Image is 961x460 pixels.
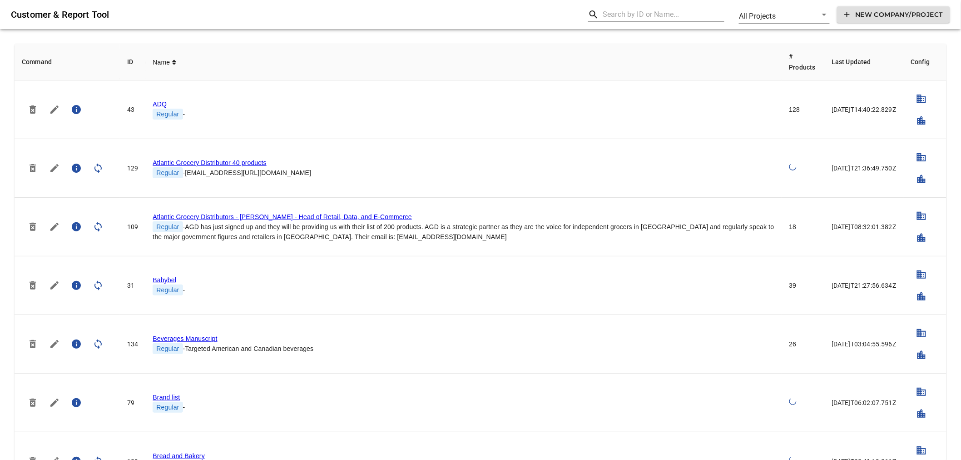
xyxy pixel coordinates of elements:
[911,264,932,285] button: Setup Banners
[120,374,145,432] td: 79
[120,80,145,139] td: 43
[911,88,932,110] button: Setup Banners
[87,333,109,355] button: Sync Project
[153,452,204,460] a: Bread and Bakery
[120,44,145,80] th: ID
[153,343,774,354] div: - Targeted American and Canadian beverages
[911,205,932,227] button: Setup Banners
[153,109,183,120] span: Regular
[65,275,87,296] button: Project Summary
[153,109,774,120] div: -
[153,276,176,284] a: Babybel
[65,392,87,414] button: Project Summary
[911,110,932,131] button: Setup Cities
[789,105,817,114] div: 128
[824,315,903,374] td: [DATE]T03:04:55.596Z
[120,256,145,315] td: 31
[739,5,830,24] div: All Projects
[789,222,817,231] div: 18
[153,167,183,178] span: Regular
[789,340,817,349] div: 26
[911,146,932,168] button: Setup Banners
[824,256,903,315] td: [DATE]T21:27:56.634Z
[87,216,109,238] button: Sync Project
[911,322,932,344] button: Setup Banners
[11,7,581,22] h6: Customer & Report Tool
[153,221,183,232] span: Regular
[903,44,946,80] th: Config
[824,139,903,198] td: [DATE]T21:36:49.750Z
[824,80,903,139] td: [DATE]T14:40:22.829Z
[153,402,774,413] div: -
[911,403,932,425] button: Setup Cities
[120,139,145,198] td: 129
[911,344,932,366] button: Setup Cities
[911,381,932,403] button: Setup Banners
[87,275,109,296] button: Sync Project
[153,285,774,295] div: -
[153,402,183,413] span: Regular
[789,281,817,290] div: 39
[153,213,411,220] a: Atlantic Grocery Distributors - [PERSON_NAME] - Head of Retail, Data, and E-Commerce
[911,227,932,249] button: Setup Cities
[837,6,950,23] button: New Company/Project
[65,216,87,238] button: Project Summary
[153,221,774,241] div: - AGD has just signed up and they will be providing us with their list of 200 products. AGD is a ...
[911,168,932,190] button: Setup Cities
[153,335,217,342] a: Beverages Manuscript
[153,100,167,108] a: ADQ
[844,9,943,20] span: New Company/Project
[824,374,903,432] td: [DATE]T06:02:07.751Z
[65,333,87,355] button: Project Summary
[153,343,183,354] span: Regular
[603,7,724,22] input: Search by ID or Name...
[153,57,176,68] span: Name
[65,99,87,120] button: Project Summary
[153,57,172,68] span: Name
[824,198,903,256] td: [DATE]T08:32:01.382Z
[120,198,145,256] td: 109
[824,44,903,80] th: Last Updated
[15,44,120,80] th: Command
[87,157,109,179] button: Sync Project
[153,285,183,295] span: Regular
[153,167,774,178] div: - [EMAIL_ADDRESS][URL][DOMAIN_NAME]
[120,315,145,374] td: 134
[153,394,180,401] a: Brand list
[782,44,825,80] th: # Products
[911,285,932,307] button: Setup Cities
[65,157,87,179] button: Project Summary
[153,159,266,166] a: Atlantic Grocery Distributor 40 products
